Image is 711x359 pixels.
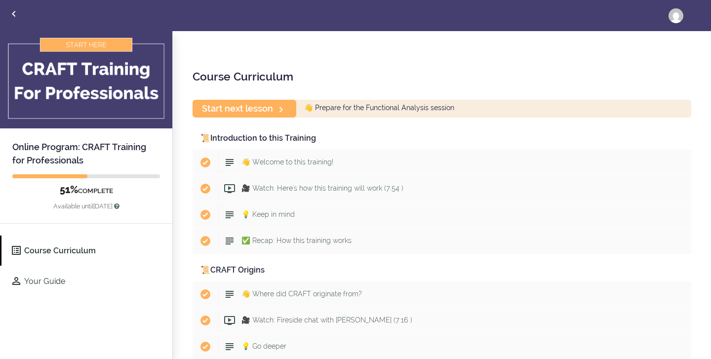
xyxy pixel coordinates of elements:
[193,127,691,150] div: 📜Introduction to this Training
[1,267,172,297] a: Your Guide
[241,184,403,192] span: 🎥 Watch: Here's how this training will work (7:54 )
[193,68,691,85] h2: Course Curriculum
[193,308,218,333] span: Completed item
[12,184,160,211] div: COMPLETE
[241,290,362,298] span: 👋 Where did CRAFT originate from?
[193,259,691,281] div: 📜CRAFT Origins
[241,316,412,324] span: 🎥 Watch: Fireside chat with [PERSON_NAME] (7:16 )
[193,176,218,201] span: Completed item
[193,281,691,307] a: Completed item 👋 Where did CRAFT originate from?
[93,202,113,210] span: [DATE]
[241,342,286,350] span: 💡 Go deeper
[12,197,160,211] p: Available until
[193,308,691,333] a: Completed item 🎥 Watch: Fireside chat with [PERSON_NAME] (7:16 )
[669,8,683,23] img: ezinwaudoji@gmail.com
[193,281,218,307] span: Completed item
[0,0,27,30] a: Back to courses
[193,150,691,175] a: Completed item 👋 Welcome to this training!
[8,8,20,20] svg: Back to courses
[193,150,218,175] span: Completed item
[304,104,454,112] span: 👋 Prepare for the Functional Analysis session
[193,228,691,254] a: Completed item ✅ Recap: How this training works
[1,236,172,266] a: Course Curriculum
[60,184,78,196] span: 51%
[193,228,218,254] span: Completed item
[193,176,691,201] a: Completed item 🎥 Watch: Here's how this training will work (7:54 )
[241,237,352,244] span: ✅ Recap: How this training works
[241,210,295,218] span: 💡 Keep in mind
[193,202,691,228] a: Completed item 💡 Keep in mind
[193,100,296,117] a: Start next lesson
[193,202,218,228] span: Completed item
[241,158,333,166] span: 👋 Welcome to this training!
